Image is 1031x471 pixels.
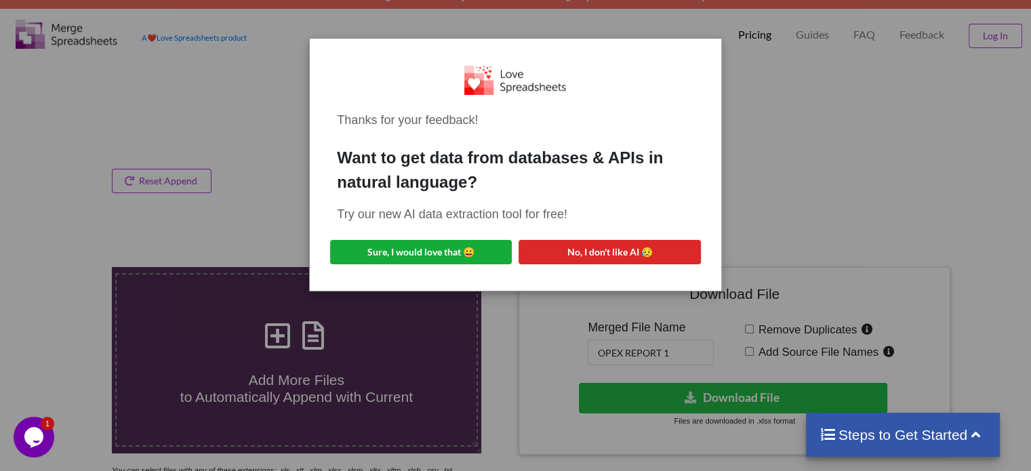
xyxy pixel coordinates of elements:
[464,66,566,95] img: Logo.png
[519,240,700,264] button: No, I don't like AI 😥
[330,240,512,264] button: Sure, I would love that 😀
[337,205,693,224] div: Try our new AI data extraction tool for free!
[337,111,693,129] div: Thanks for your feedback!
[820,426,987,443] h4: Steps to Get Started
[14,417,57,457] iframe: chat widget
[337,146,693,194] div: Want to get data from databases & APIs in natural language?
